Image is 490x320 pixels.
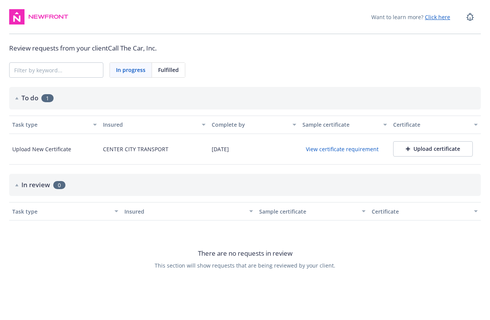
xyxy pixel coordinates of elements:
[302,143,382,155] button: View certificate requirement
[9,116,100,134] button: Task type
[369,202,481,220] button: Certificate
[390,116,481,134] button: Certificate
[28,13,69,21] img: Newfront Logo
[212,121,288,129] div: Complete by
[103,121,197,129] div: Insured
[124,207,245,216] div: Insured
[21,93,38,103] h2: To do
[21,180,50,190] h2: In review
[100,116,209,134] button: Insured
[371,13,450,21] span: Want to learn more?
[209,116,299,134] button: Complete by
[12,145,71,153] div: Upload New Certificate
[10,63,103,77] input: Filter by keyword...
[256,202,368,220] button: Sample certificate
[299,116,390,134] button: Sample certificate
[393,121,469,129] div: Certificate
[393,141,473,157] button: Upload certificate
[425,13,450,21] a: Click here
[9,43,481,53] div: Review requests from your client Call The Car, Inc.
[259,207,357,216] div: Sample certificate
[116,66,145,74] span: In progress
[53,181,65,189] span: 0
[198,248,292,258] span: There are no requests in review
[41,94,54,102] span: 1
[9,9,24,24] img: navigator-logo.svg
[103,145,168,153] div: CENTER CITY TRANSPORT
[212,145,229,153] div: [DATE]
[155,261,335,269] span: This section will show requests that are being reviewed by your client.
[406,145,460,153] div: Upload certificate
[12,207,110,216] div: Task type
[9,202,121,220] button: Task type
[121,202,256,220] button: Insured
[158,66,179,74] span: Fulfilled
[302,121,379,129] div: Sample certificate
[12,121,88,129] div: Task type
[462,9,478,24] a: Report a Bug
[372,207,469,216] div: Certificate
